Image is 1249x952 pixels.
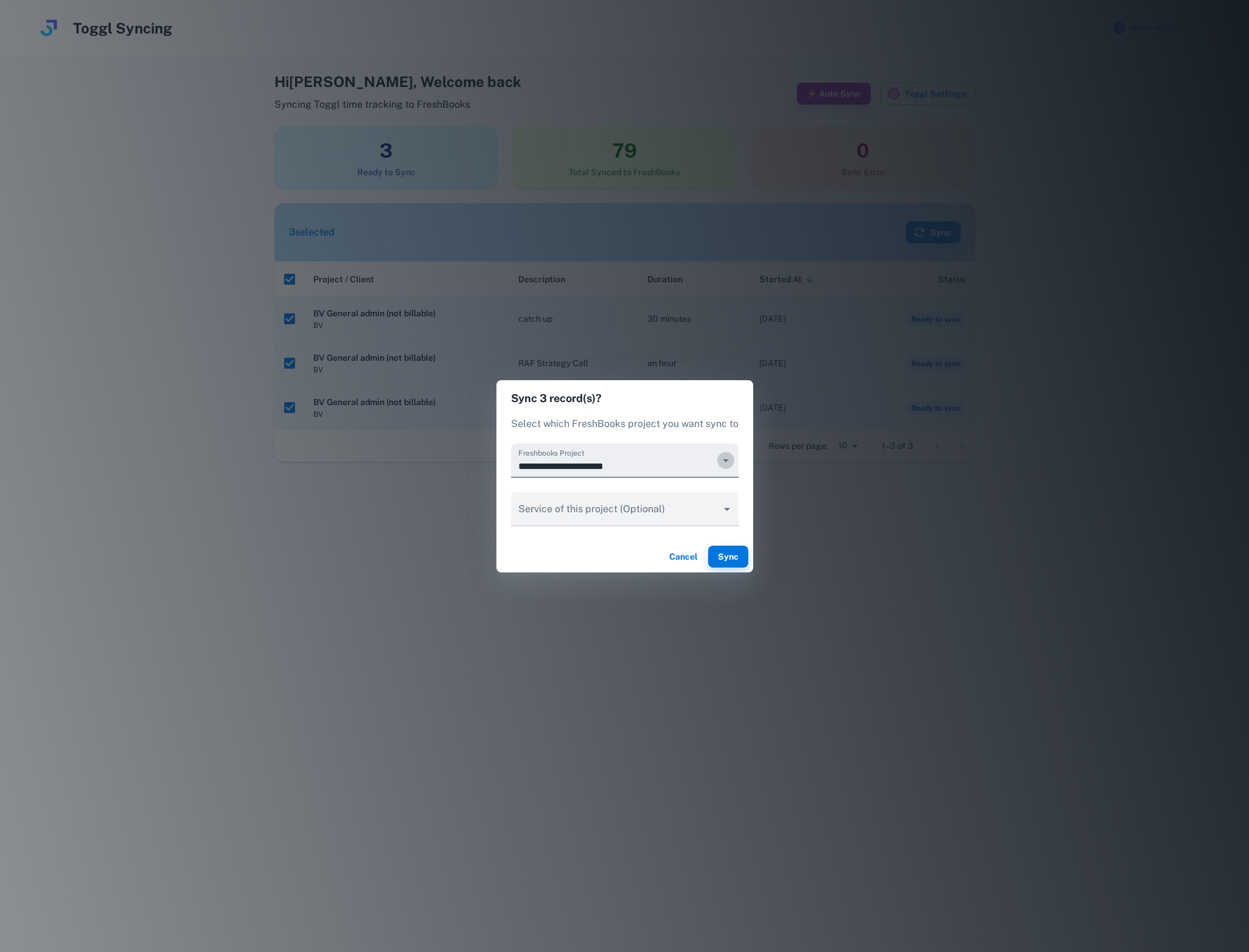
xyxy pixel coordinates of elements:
[664,546,703,568] button: Cancel
[511,417,739,431] p: Select which FreshBooks project you want sync to
[511,492,739,526] div: ​
[496,380,753,417] h2: Sync 3 record(s)?
[518,448,584,458] label: Freshbooks Project
[708,546,748,568] button: Sync
[717,452,734,469] button: Open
